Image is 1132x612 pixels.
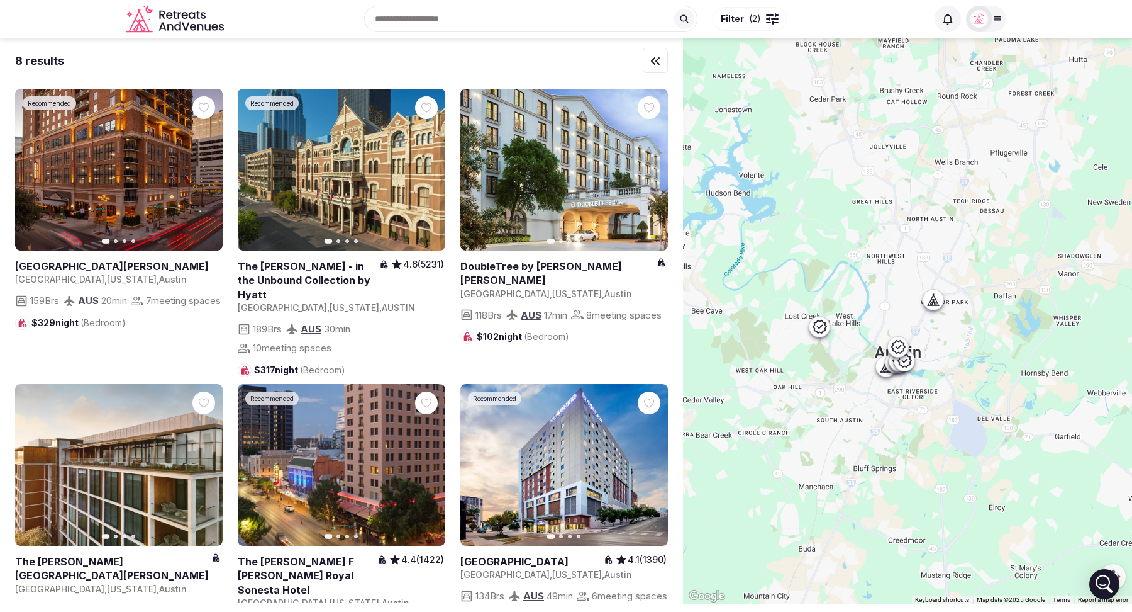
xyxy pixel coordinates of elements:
h2: The [PERSON_NAME] F [PERSON_NAME] Royal Sonesta Hotel [238,555,377,597]
span: Austin [159,584,187,594]
h2: [GEOGRAPHIC_DATA] [460,555,604,569]
div: Recommended [468,392,521,405]
button: Go to slide 4 [131,239,135,243]
a: View The Loren Hotel Austin [15,384,223,546]
span: [US_STATE] [552,288,602,299]
button: Go to slide 2 [336,535,340,538]
button: Go to slide 4 [131,535,135,538]
a: View The Stephen F Austin Royal Sonesta Hotel [238,384,445,546]
span: (Bedroom) [300,365,345,375]
div: Open Intercom Messenger [1089,569,1119,599]
a: View venue [460,259,657,288]
span: [US_STATE] [107,274,157,285]
span: 7 meeting spaces [146,294,221,307]
div: Recommended [245,392,299,405]
h2: The [PERSON_NAME] - in the Unbound Collection by Hyatt [238,259,379,302]
button: Go to slide 2 [114,239,118,243]
span: 4.1 (1390) [628,553,667,566]
svg: Retreats and Venues company logo [126,5,226,33]
span: , [550,569,552,580]
span: [GEOGRAPHIC_DATA] [15,274,104,285]
span: Austin [159,274,187,285]
button: Go to slide 3 [345,535,349,538]
span: 8 meeting spaces [586,309,662,322]
span: Austin [604,288,632,299]
span: [US_STATE] [330,598,379,608]
div: Recommended [23,96,76,110]
span: [US_STATE] [330,302,379,313]
span: 159 Brs [30,294,59,307]
a: AUS [301,323,321,335]
button: 4.6(5231) [391,258,445,271]
a: View venue [460,555,604,569]
span: Recommended [250,394,294,403]
span: , [157,274,159,285]
span: [GEOGRAPHIC_DATA] [238,598,327,608]
div: 8 results [15,53,64,69]
button: Go to slide 1 [102,239,110,244]
button: Go to slide 3 [123,239,126,243]
button: Go to slide 1 [325,239,333,244]
button: Go to slide 4 [354,535,358,538]
span: Austin [382,598,409,608]
span: , [104,584,107,594]
a: View venue [238,555,377,597]
span: [GEOGRAPHIC_DATA] [460,569,550,580]
span: 6 meeting spaces [592,589,667,603]
button: Go to slide 2 [114,535,118,538]
a: View Hotel ZaZa Austin Downtown [15,89,223,251]
span: 4.6 (5231) [403,258,444,271]
span: , [327,302,330,313]
button: Go to slide 4 [577,535,580,538]
span: , [379,302,382,313]
span: [GEOGRAPHIC_DATA] [15,584,104,594]
button: Go to slide 2 [559,239,563,243]
h2: DoubleTree by [PERSON_NAME] [PERSON_NAME] [460,259,657,288]
span: $329 night [31,317,126,329]
span: Filter [721,13,744,25]
span: , [104,274,107,285]
span: Map data ©2025 Google [977,596,1045,603]
button: Go to slide 2 [559,535,563,538]
button: Go to slide 1 [325,534,333,539]
span: (Bedroom) [80,317,126,328]
button: 4.1(1390) [615,553,668,566]
a: Terms (opens in new tab) [1053,596,1070,603]
h2: [GEOGRAPHIC_DATA][PERSON_NAME] [15,259,223,273]
button: Go to slide 2 [336,239,340,243]
button: Map camera controls [1101,564,1126,589]
button: Filter(2) [713,7,787,31]
button: Go to slide 3 [345,239,349,243]
span: ( 2 ) [749,13,761,25]
a: Visit the homepage [126,5,226,33]
a: AUS [523,590,544,602]
span: 30 min [324,322,350,336]
span: 118 Brs [475,309,502,322]
button: Go to slide 3 [123,535,126,538]
span: AUSTIN [382,302,415,313]
a: View venue [15,555,211,583]
span: (Bedroom) [524,331,569,342]
span: 20 min [101,294,127,307]
span: [GEOGRAPHIC_DATA] [238,302,327,313]
span: 17 min [544,309,567,322]
button: Go to slide 3 [568,239,572,243]
a: View Hotel Indigo Austin Downtown - University [460,384,668,546]
span: , [327,598,330,608]
span: , [602,288,604,299]
img: Google [686,588,728,604]
a: Report a map error [1078,596,1128,603]
span: [US_STATE] [107,584,157,594]
a: AUS [78,295,99,307]
a: View venue [15,259,223,273]
button: Go to slide 4 [354,239,358,243]
span: 189 Brs [253,322,282,336]
a: View venue [238,259,379,302]
button: Go to slide 1 [547,534,555,539]
a: Open this area in Google Maps (opens a new window) [686,588,728,604]
span: $102 night [477,331,569,343]
span: , [157,584,159,594]
a: View The Driskill - in the Unbound Collection by Hyatt [238,89,445,251]
span: , [379,598,382,608]
button: 4.4(1422) [389,553,445,566]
